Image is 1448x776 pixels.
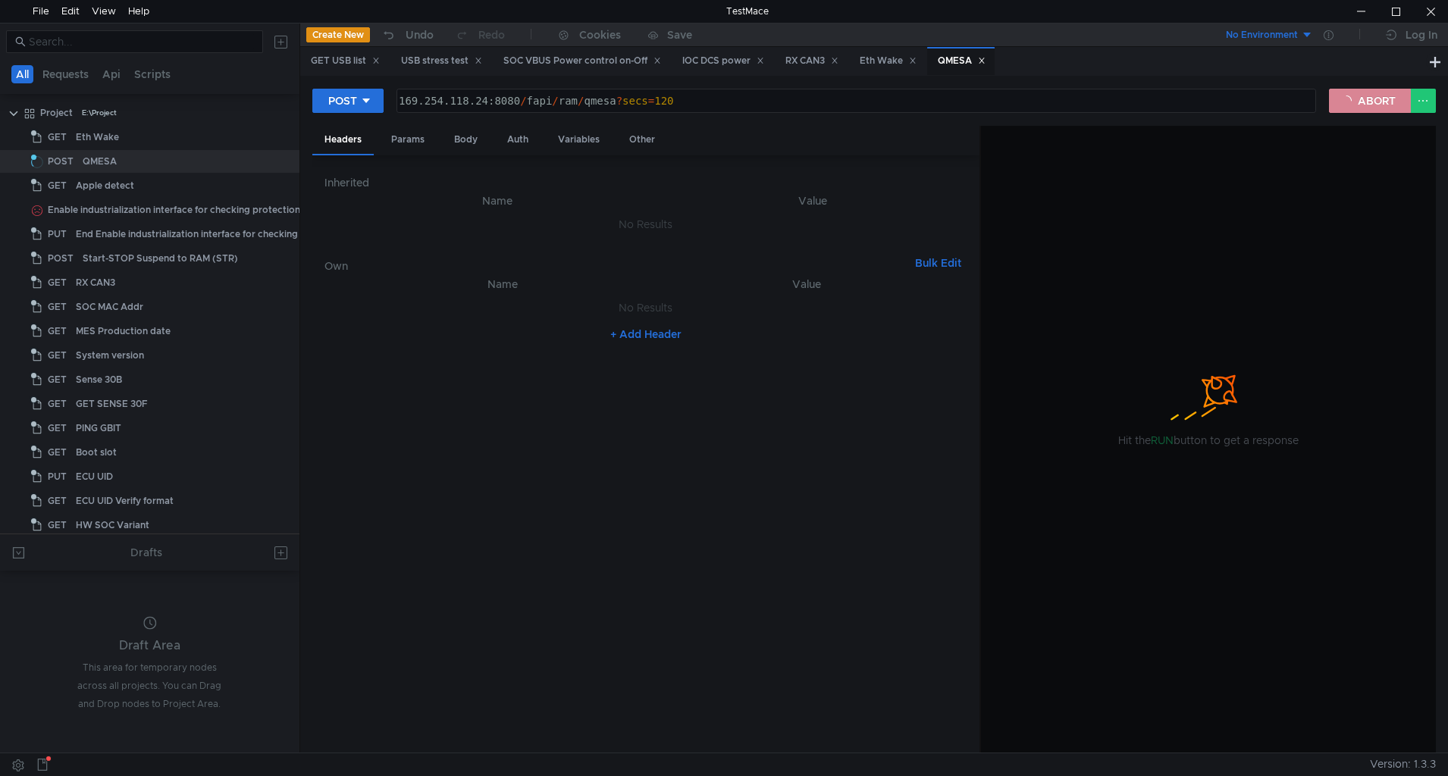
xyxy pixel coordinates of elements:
[83,150,117,173] div: QMESA
[617,126,667,154] div: Other
[324,174,967,192] h6: Inherited
[579,26,621,44] div: Cookies
[495,126,541,154] div: Auth
[76,174,134,197] div: Apple detect
[76,441,117,464] div: Boot slot
[76,490,174,512] div: ECU UID Verify format
[328,92,357,109] div: POST
[860,53,917,69] div: Eth Wake
[442,126,490,154] div: Body
[76,368,122,391] div: Sense 30B
[48,223,67,246] span: PUT
[785,53,838,69] div: RX CAN3
[546,126,612,154] div: Variables
[130,543,162,562] div: Drafts
[312,89,384,113] button: POST
[48,150,74,173] span: POST
[401,53,482,69] div: USB stress test
[1208,23,1313,47] button: No Environment
[909,254,967,272] button: Bulk Edit
[478,26,505,44] div: Redo
[83,247,238,270] div: Start-STOP Suspend to RAM (STR)
[48,393,67,415] span: GET
[130,65,175,83] button: Scripts
[48,344,67,367] span: GET
[48,368,67,391] span: GET
[40,102,73,124] div: Project
[48,126,67,149] span: GET
[48,320,67,343] span: GET
[48,199,300,221] div: Enable industrialization interface for checking protection
[444,23,516,46] button: Redo
[337,192,658,210] th: Name
[311,53,380,69] div: GET USB list
[11,65,33,83] button: All
[76,417,121,440] div: PING GBIT
[48,514,67,537] span: GET
[76,465,113,488] div: ECU UID
[349,275,657,293] th: Name
[619,217,672,231] nz-embed-empty: No Results
[324,257,909,275] h6: Own
[31,156,43,168] span: Loading...
[38,65,93,83] button: Requests
[1406,26,1437,44] div: Log In
[76,393,148,415] div: GET SENSE 30F
[1370,753,1436,775] span: Version: 1.3.3
[657,192,967,210] th: Value
[76,271,115,294] div: RX CAN3
[406,26,434,44] div: Undo
[938,53,986,69] div: QMESA
[82,102,117,124] div: E:\Project
[29,33,254,50] input: Search...
[379,126,437,154] div: Params
[312,126,374,155] div: Headers
[667,30,692,40] div: Save
[76,320,171,343] div: MES Production date
[604,325,688,343] button: + Add Header
[48,417,67,440] span: GET
[48,271,67,294] span: GET
[682,53,764,69] div: IOC DCS power
[48,490,67,512] span: GET
[306,27,370,42] button: Create New
[370,23,444,46] button: Undo
[76,514,149,537] div: HW SOC Variant
[1329,89,1411,113] button: ABORT
[48,465,67,488] span: PUT
[48,441,67,464] span: GET
[48,296,67,318] span: GET
[1226,28,1298,42] div: No Environment
[619,301,672,314] nz-embed-empty: No Results
[98,65,125,83] button: Api
[657,275,955,293] th: Value
[48,247,74,270] span: POST
[76,344,144,367] div: System version
[76,126,119,149] div: Eth Wake
[48,174,67,197] span: GET
[503,53,661,69] div: SOC VBUS Power control on-Off
[76,223,348,246] div: End Enable industrialization interface for checking protection
[76,296,143,318] div: SOC MAC Addr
